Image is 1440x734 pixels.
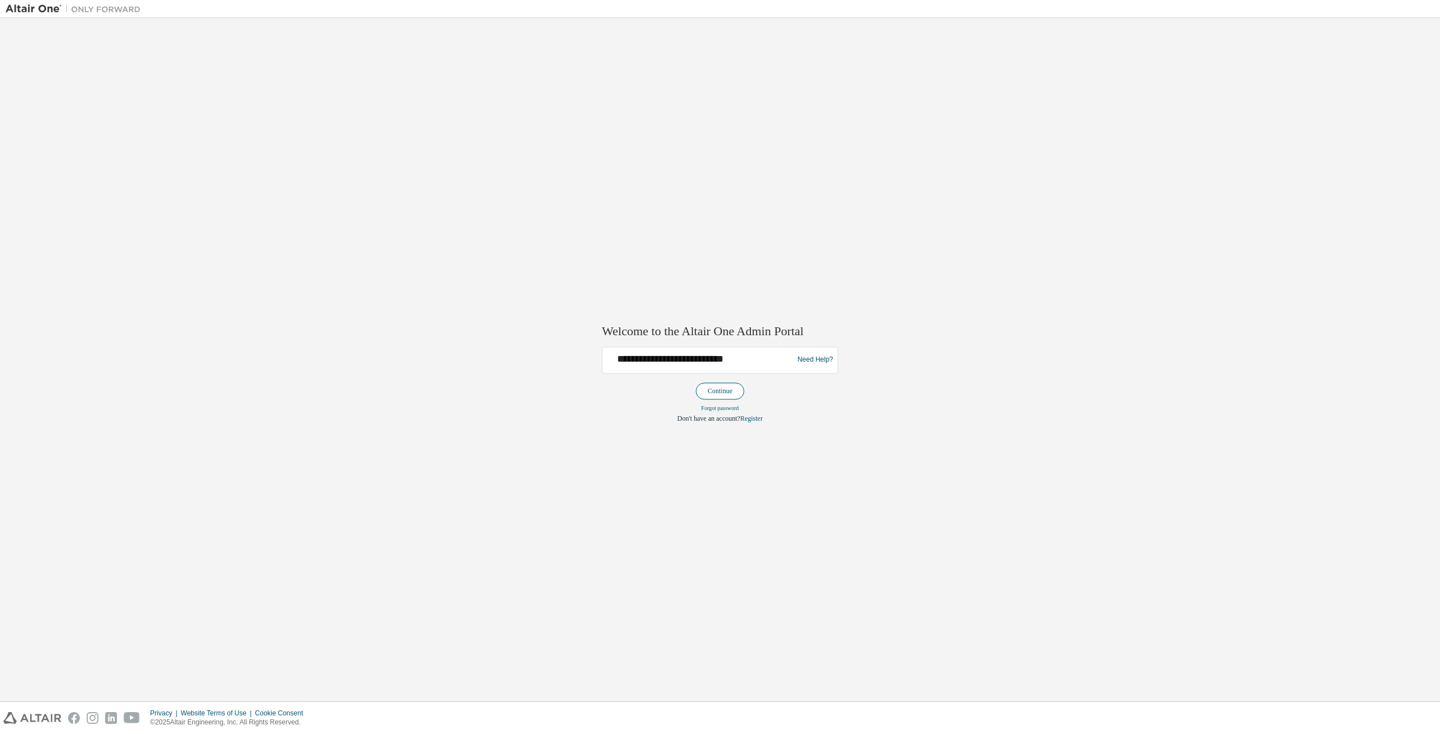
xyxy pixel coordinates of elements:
[105,712,117,724] img: linkedin.svg
[68,712,80,724] img: facebook.svg
[124,712,140,724] img: youtube.svg
[3,712,61,724] img: altair_logo.svg
[150,709,181,718] div: Privacy
[602,324,838,340] h2: Welcome to the Altair One Admin Portal
[181,709,255,718] div: Website Terms of Use
[696,382,744,399] button: Continue
[740,415,763,422] a: Register
[701,405,739,411] a: Forgot password
[255,709,309,718] div: Cookie Consent
[677,415,740,422] span: Don't have an account?
[87,712,98,724] img: instagram.svg
[150,718,310,727] p: © 2025 Altair Engineering, Inc. All Rights Reserved.
[798,360,833,361] a: Need Help?
[6,3,146,15] img: Altair One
